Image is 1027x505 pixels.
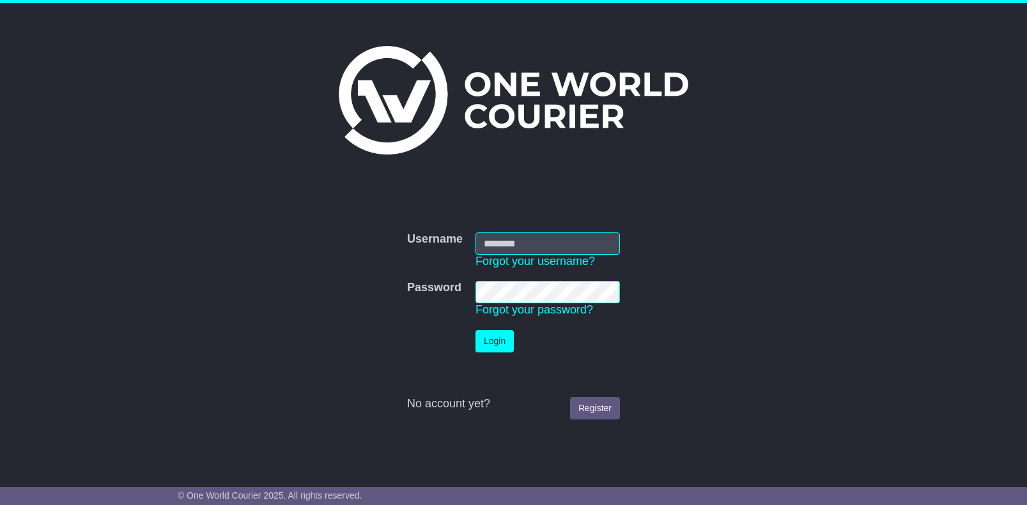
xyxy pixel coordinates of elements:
[407,397,620,411] div: No account yet?
[407,281,461,295] label: Password
[475,330,514,352] button: Login
[570,397,620,419] a: Register
[407,232,463,246] label: Username
[475,255,595,268] a: Forgot your username?
[178,490,362,501] span: © One World Courier 2025. All rights reserved.
[475,303,593,316] a: Forgot your password?
[339,46,688,155] img: One World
